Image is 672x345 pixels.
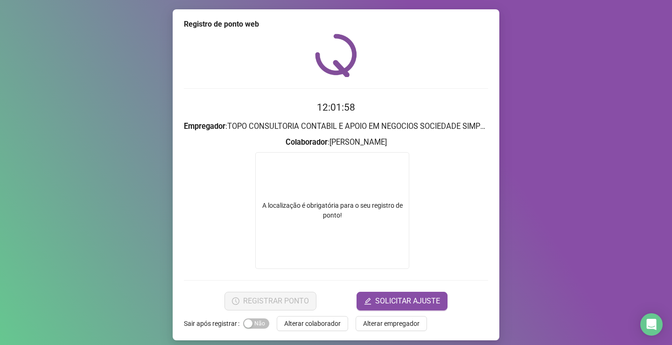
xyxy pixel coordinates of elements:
[224,292,316,310] button: REGISTRAR PONTO
[363,318,420,329] span: Alterar empregador
[286,138,328,147] strong: Colaborador
[375,296,440,307] span: SOLICITAR AJUSTE
[256,201,409,220] div: A localização é obrigatória para o seu registro de ponto!
[184,136,488,148] h3: : [PERSON_NAME]
[317,102,355,113] time: 12:01:58
[356,316,427,331] button: Alterar empregador
[284,318,341,329] span: Alterar colaborador
[184,19,488,30] div: Registro de ponto web
[277,316,348,331] button: Alterar colaborador
[184,120,488,133] h3: : TOPO CONSULTORIA CONTABIL E APOIO EM NEGOCIOS SOCIEDADE SIMPLES
[315,34,357,77] img: QRPoint
[184,122,225,131] strong: Empregador
[357,292,448,310] button: editSOLICITAR AJUSTE
[364,297,371,305] span: edit
[640,313,663,336] div: Open Intercom Messenger
[184,316,243,331] label: Sair após registrar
